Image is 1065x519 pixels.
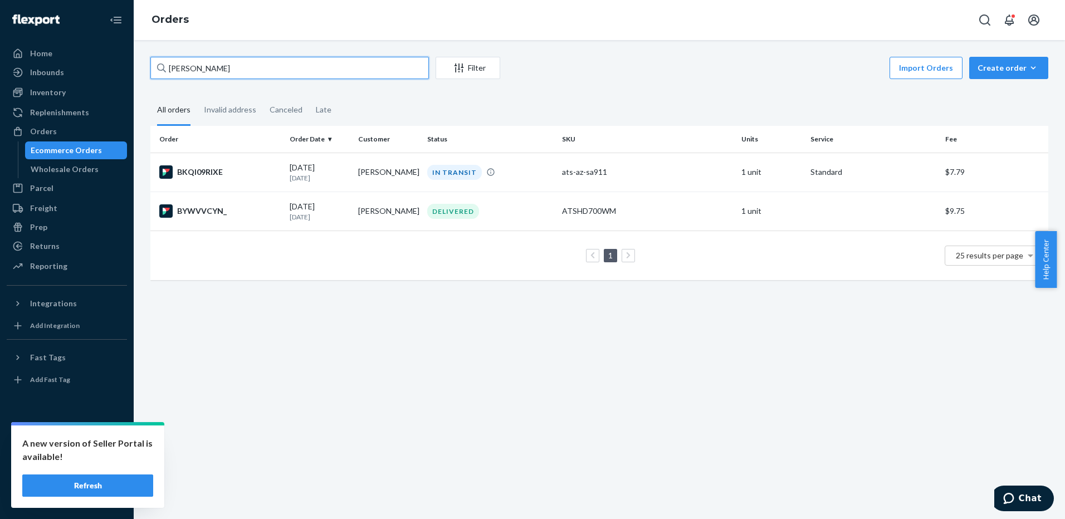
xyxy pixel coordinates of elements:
a: Inbounds [7,63,127,81]
div: Add Integration [30,321,80,330]
td: [PERSON_NAME] [354,192,423,231]
button: Open account menu [1023,9,1045,31]
a: Returns [7,237,127,255]
a: Add Fast Tag [7,371,127,389]
div: Fast Tags [30,352,66,363]
div: [DATE] [290,201,350,222]
div: Returns [30,241,60,252]
p: [DATE] [290,173,350,183]
button: Filter [436,57,500,79]
div: Freight [30,203,57,214]
td: $7.79 [941,153,1048,192]
a: Freight [7,199,127,217]
a: Ecommerce Orders [25,141,128,159]
button: Help Center [1035,231,1057,288]
a: Parcel [7,179,127,197]
div: Integrations [30,298,77,309]
ol: breadcrumbs [143,4,198,36]
a: Orders [152,13,189,26]
div: DELIVERED [427,204,479,219]
a: Prep [7,218,127,236]
img: Flexport logo [12,14,60,26]
td: $9.75 [941,192,1048,231]
a: Help Center [7,469,127,487]
div: ATSHD700WM [562,205,732,217]
div: Filter [436,62,500,74]
div: Create order [978,62,1040,74]
div: IN TRANSIT [427,165,482,180]
div: Invalid address [204,95,256,124]
div: Ecommerce Orders [31,145,102,156]
div: Reporting [30,261,67,272]
button: Open Search Box [974,9,996,31]
div: ats-az-sa911 [562,167,732,178]
div: Home [30,48,52,59]
button: Integrations [7,295,127,312]
a: Orders [7,123,127,140]
div: BYWVVCYN_ [159,204,281,218]
div: All orders [157,95,190,126]
a: Add Integration [7,317,127,335]
div: Inbounds [30,67,64,78]
div: [DATE] [290,162,350,183]
a: Settings [7,431,127,449]
button: Close Navigation [105,9,127,31]
button: Create order [969,57,1048,79]
button: Import Orders [890,57,963,79]
button: Open notifications [998,9,1020,31]
a: Page 1 is your current page [606,251,615,260]
input: Search orders [150,57,429,79]
button: Talk to Support [7,450,127,468]
th: Service [806,126,941,153]
th: Units [737,126,806,153]
div: Wholesale Orders [31,164,99,175]
td: 1 unit [737,192,806,231]
th: SKU [558,126,737,153]
div: Customer [358,134,418,144]
div: Canceled [270,95,302,124]
p: A new version of Seller Portal is available! [22,437,153,463]
p: Standard [810,167,936,178]
span: 25 results per page [956,251,1023,260]
a: Reporting [7,257,127,275]
button: Fast Tags [7,349,127,366]
iframe: Opens a widget where you can chat to one of our agents [994,486,1054,513]
div: Replenishments [30,107,89,118]
td: [PERSON_NAME] [354,153,423,192]
button: Refresh [22,474,153,497]
div: Inventory [30,87,66,98]
p: [DATE] [290,212,350,222]
a: Wholesale Orders [25,160,128,178]
a: Home [7,45,127,62]
div: Prep [30,222,47,233]
th: Order Date [285,126,354,153]
div: Parcel [30,183,53,194]
a: Replenishments [7,104,127,121]
th: Fee [941,126,1048,153]
th: Order [150,126,285,153]
div: Late [316,95,331,124]
a: Inventory [7,84,127,101]
div: Orders [30,126,57,137]
div: BKQI09RIXE [159,165,281,179]
th: Status [423,126,558,153]
div: Add Fast Tag [30,375,70,384]
button: Give Feedback [7,488,127,506]
td: 1 unit [737,153,806,192]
